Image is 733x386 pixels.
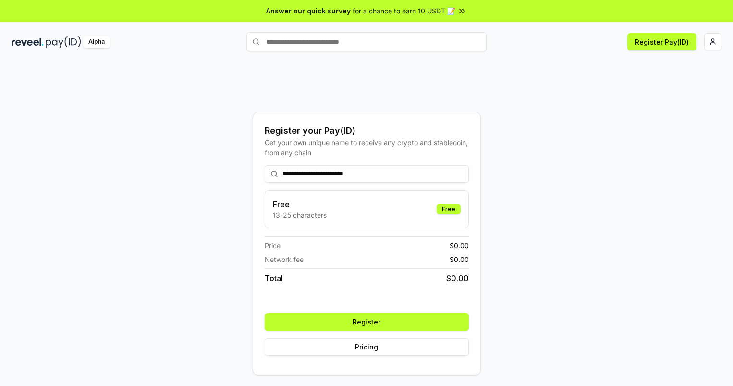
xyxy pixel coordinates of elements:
[83,36,110,48] div: Alpha
[273,210,327,220] p: 13-25 characters
[265,338,469,356] button: Pricing
[46,36,81,48] img: pay_id
[450,254,469,264] span: $ 0.00
[353,6,455,16] span: for a chance to earn 10 USDT 📝
[627,33,696,50] button: Register Pay(ID)
[266,6,351,16] span: Answer our quick survey
[265,254,304,264] span: Network fee
[265,273,283,284] span: Total
[265,124,469,137] div: Register your Pay(ID)
[437,204,461,214] div: Free
[265,313,469,331] button: Register
[450,240,469,250] span: $ 0.00
[273,199,327,210] h3: Free
[265,137,469,158] div: Get your own unique name to receive any crypto and stablecoin, from any chain
[12,36,44,48] img: reveel_dark
[265,240,281,250] span: Price
[446,273,469,284] span: $ 0.00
